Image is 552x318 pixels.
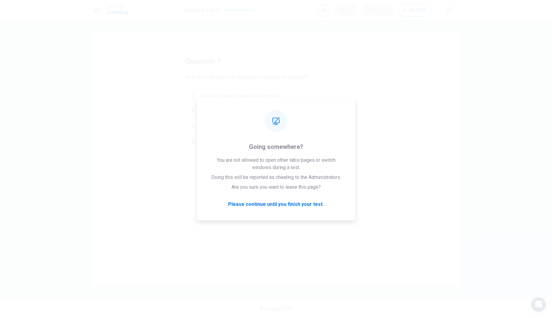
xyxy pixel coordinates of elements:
[183,7,219,14] h1: Question 7 of 9
[200,108,279,115] span: They are worried it won’t be as good.
[188,137,198,147] div: D
[200,92,279,100] span: They don’t want a sequel to be made.
[185,56,221,66] h4: question 7
[185,134,367,150] button: DThey are indifferent.
[185,119,367,134] button: CThey are excited and hopeful.
[259,306,293,311] span: © Copyright 2025
[185,104,367,119] button: BThey are worried it won’t be as good.
[185,88,367,104] button: AThey don’t want a sequel to be made.
[188,91,198,101] div: A
[188,122,198,131] div: C
[200,123,263,130] span: They are excited and hopeful.
[188,106,198,116] div: B
[107,5,128,9] span: Level Test
[200,138,243,146] span: They are indifferent.
[185,74,308,81] span: How does the man feel about the possibility of a sequel?
[398,4,431,17] button: 00:07:59
[409,8,426,13] span: 00:07:59
[107,9,128,16] h1: Listening
[531,297,546,312] div: Open Intercom Messenger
